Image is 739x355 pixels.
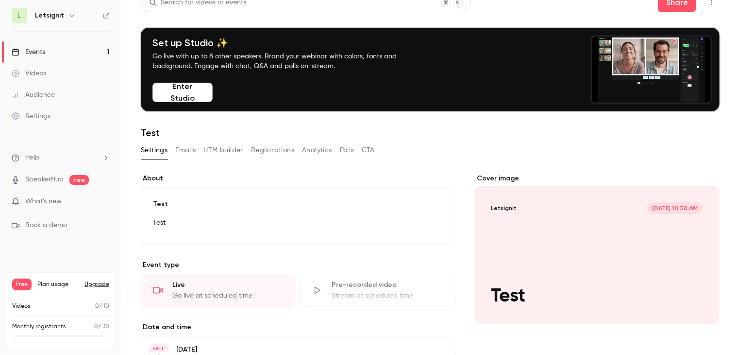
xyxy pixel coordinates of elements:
span: What's new [25,196,62,207]
span: Free [12,279,32,290]
div: Pre-recorded video [332,280,443,290]
span: Plan usage [37,281,79,288]
span: 0 [95,303,99,309]
p: Go live with up to 8 other speakers. Brand your webinar with colors, fonts and background. Engage... [152,52,420,71]
span: Book a demo [25,220,67,231]
p: Test [153,199,443,209]
div: Go live at scheduled time [172,291,284,301]
button: Enter Studio [152,83,213,102]
button: Upgrade [84,281,109,288]
section: Cover image [475,174,720,324]
p: Test [153,217,443,229]
span: new [69,175,89,185]
button: Registrations [251,142,294,158]
button: Polls [340,142,354,158]
label: Cover image [475,174,720,183]
div: Settings [12,111,50,121]
h6: Letsignit [35,11,64,20]
p: Monthly registrants [12,322,66,331]
label: About [141,174,455,183]
a: SpeakerHub [25,175,64,185]
label: Date and time [141,322,455,332]
button: CTA [362,142,375,158]
div: Videos [12,69,46,78]
button: Analytics [302,142,332,158]
span: 0 [94,324,98,330]
p: Videos [12,302,31,311]
span: Help [25,153,39,163]
div: Live [172,280,284,290]
p: [DATE] [176,345,404,355]
span: L [18,11,21,21]
div: Stream at scheduled time [332,291,443,301]
li: help-dropdown-opener [12,153,110,163]
button: Emails [175,142,196,158]
div: LiveGo live at scheduled time [141,274,296,307]
button: Settings [141,142,168,158]
div: OCT [150,345,168,352]
div: Events [12,47,45,57]
h1: Test [141,127,720,139]
p: Event type [141,260,455,270]
p: / 10 [95,302,109,311]
h4: Set up Studio ✨ [152,37,420,49]
div: Pre-recorded videoStream at scheduled time [300,274,455,307]
div: Audience [12,90,55,100]
p: / 30 [94,322,109,331]
button: UTM builder [204,142,243,158]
